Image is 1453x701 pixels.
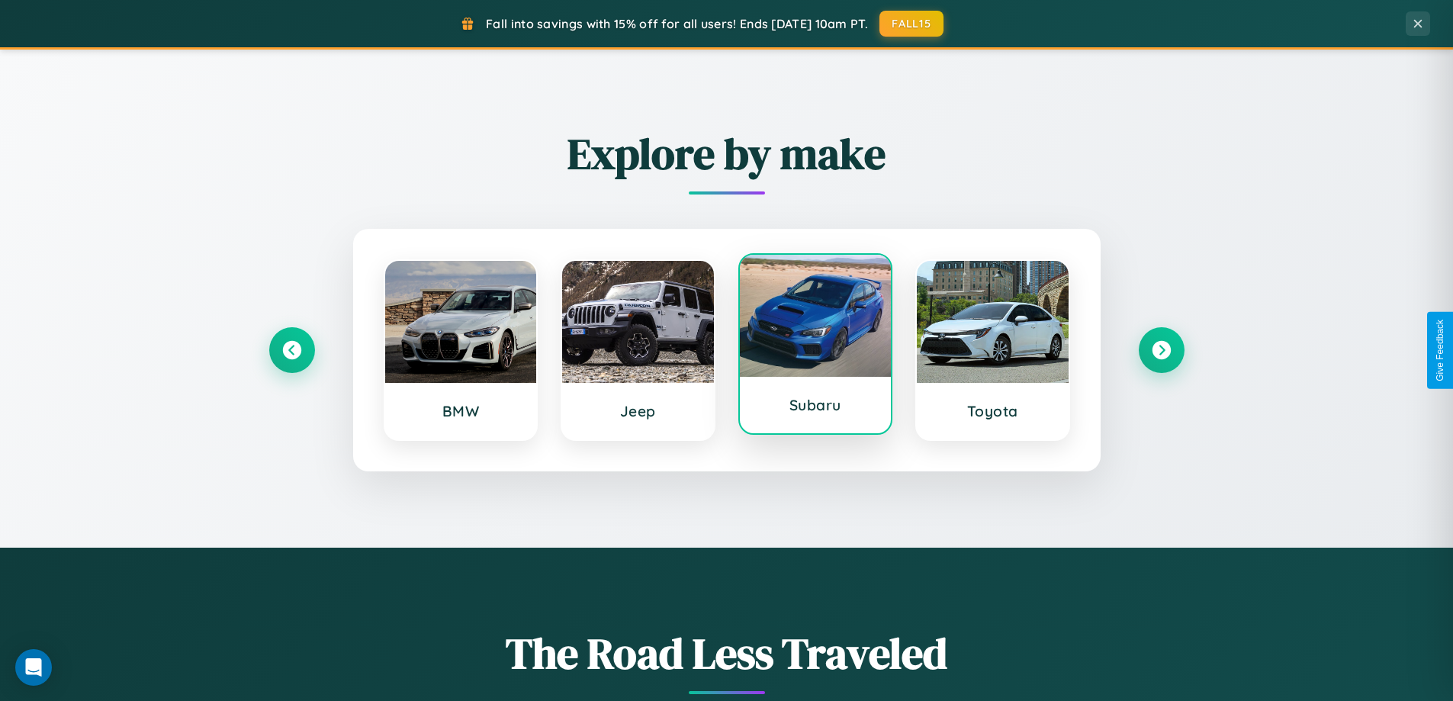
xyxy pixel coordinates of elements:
h3: BMW [400,402,522,420]
h1: The Road Less Traveled [269,624,1185,683]
span: Fall into savings with 15% off for all users! Ends [DATE] 10am PT. [486,16,868,31]
button: FALL15 [879,11,943,37]
h3: Subaru [755,396,876,414]
div: Give Feedback [1435,320,1445,381]
h2: Explore by make [269,124,1185,183]
h3: Toyota [932,402,1053,420]
h3: Jeep [577,402,699,420]
div: Open Intercom Messenger [15,649,52,686]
